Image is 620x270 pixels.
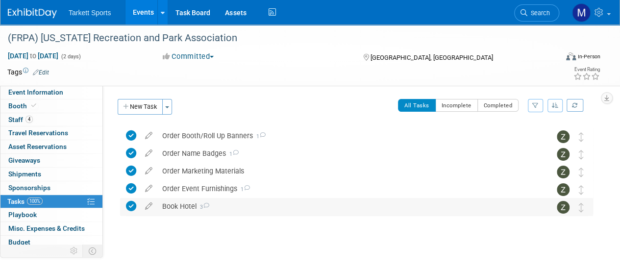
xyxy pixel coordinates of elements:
div: Book Hotel [157,198,537,215]
span: 3 [197,204,209,210]
a: Budget [0,236,102,249]
div: In-Person [577,53,600,60]
span: [DATE] [DATE] [7,51,59,60]
span: 100% [27,197,43,205]
a: Asset Reservations [0,140,102,153]
span: Event Information [8,88,63,96]
span: 1 [237,186,250,193]
span: Travel Reservations [8,129,68,137]
img: Zak Sigler [557,166,570,178]
a: Booth [0,99,102,113]
span: [GEOGRAPHIC_DATA], [GEOGRAPHIC_DATA] [370,54,493,61]
a: edit [140,149,157,158]
a: Shipments [0,168,102,181]
span: (2 days) [60,53,81,60]
span: Search [527,9,550,17]
button: Incomplete [435,99,478,112]
div: (FRPA) [US_STATE] Recreation and Park Association [4,29,550,47]
span: Playbook [8,211,37,219]
div: Order Event Furnishings [157,180,537,197]
button: New Task [118,99,163,115]
img: Zak Sigler [557,130,570,143]
span: Shipments [8,170,41,178]
div: Order Marketing Materials [157,163,537,179]
span: Asset Reservations [8,143,67,150]
img: ExhibitDay [8,8,57,18]
a: Search [514,4,559,22]
a: edit [140,167,157,175]
td: Toggle Event Tabs [83,245,103,257]
a: Staff4 [0,113,102,126]
div: Event Rating [573,67,600,72]
span: Tasks [7,197,43,205]
button: Committed [159,51,218,62]
span: Budget [8,238,30,246]
img: Mathieu Martel [572,3,591,22]
span: 1 [226,151,239,157]
a: Travel Reservations [0,126,102,140]
i: Move task [579,203,584,212]
a: Refresh [567,99,583,112]
td: Tags [7,67,49,77]
button: Completed [477,99,519,112]
a: Tasks100% [0,195,102,208]
a: Giveaways [0,154,102,167]
a: Event Information [0,86,102,99]
td: Personalize Event Tab Strip [66,245,83,257]
a: edit [140,202,157,211]
span: Sponsorships [8,184,50,192]
span: Tarkett Sports [69,9,111,17]
a: edit [140,184,157,193]
a: Sponsorships [0,181,102,195]
span: Giveaways [8,156,40,164]
span: to [28,52,38,60]
img: Zak Sigler [557,183,570,196]
i: Booth reservation complete [31,103,36,108]
span: Booth [8,102,38,110]
a: Edit [33,69,49,76]
span: Misc. Expenses & Credits [8,224,85,232]
a: Playbook [0,208,102,221]
a: Misc. Expenses & Credits [0,222,102,235]
i: Move task [579,168,584,177]
span: 1 [253,133,266,140]
i: Move task [579,132,584,142]
i: Move task [579,150,584,159]
a: edit [140,131,157,140]
span: 4 [25,116,33,123]
img: Format-Inperson.png [566,52,576,60]
div: Order Booth/Roll Up Banners [157,127,537,144]
img: Zak Sigler [557,201,570,214]
img: Zak Sigler [557,148,570,161]
div: Event Format [514,51,600,66]
button: All Tasks [398,99,436,112]
span: Staff [8,116,33,123]
div: Order Name Badges [157,145,537,162]
i: Move task [579,185,584,195]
